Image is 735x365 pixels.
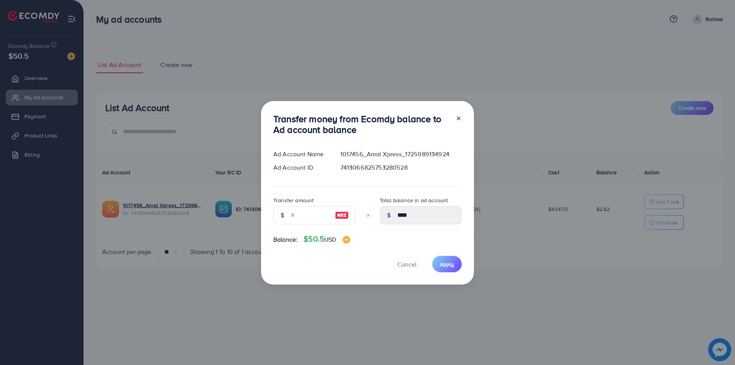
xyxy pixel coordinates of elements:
[273,235,297,244] span: Balance:
[324,235,336,244] span: USD
[343,236,350,244] img: image
[334,163,468,172] div: 7413066825753280528
[440,260,454,268] span: Apply
[304,234,350,244] h4: $50.5
[388,256,426,272] button: Cancel
[267,163,334,172] div: Ad Account ID
[380,196,448,204] label: Total balance in ad account
[267,150,334,159] div: Ad Account Name
[397,260,416,268] span: Cancel
[432,256,462,272] button: Apply
[335,211,349,220] img: image
[273,113,449,136] h3: Transfer money from Ecomdy balance to Ad account balance
[334,150,468,159] div: 1017456_Amal Xpress_1725989134924
[273,196,314,204] label: Transfer amount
